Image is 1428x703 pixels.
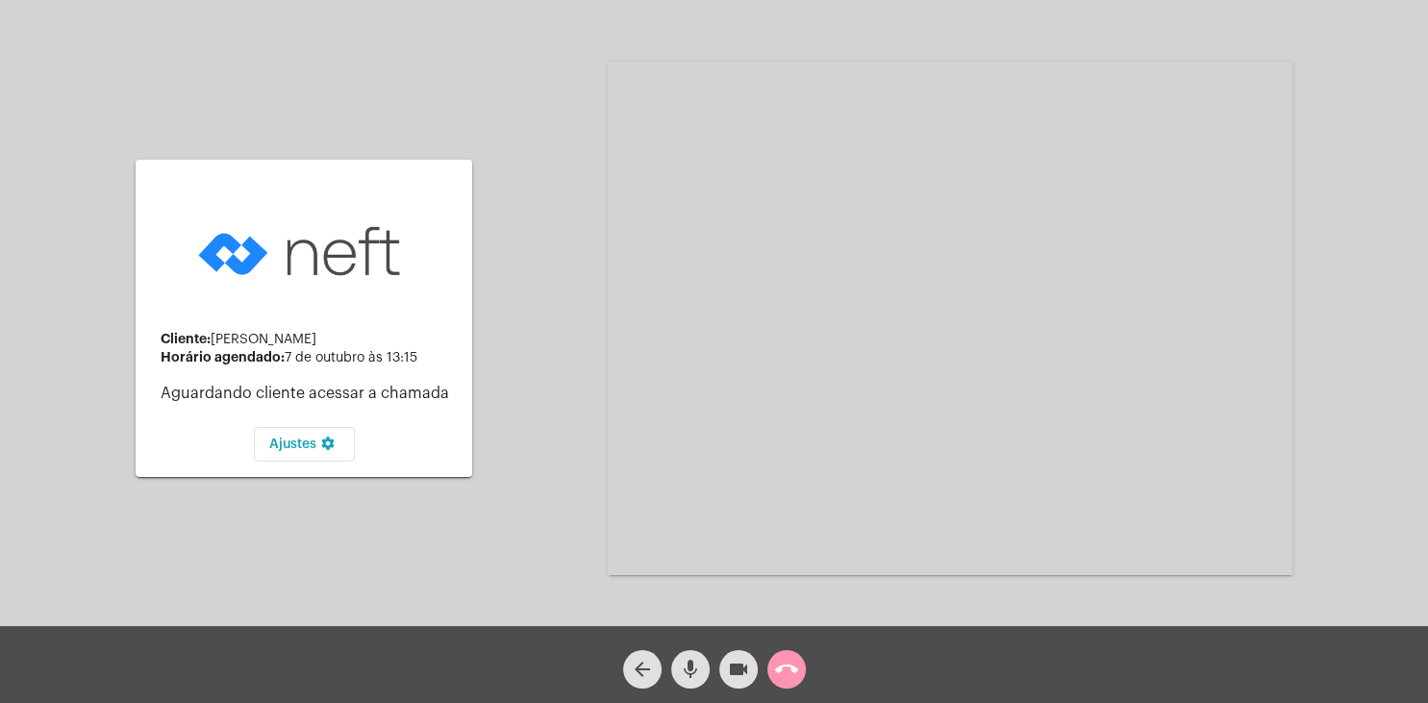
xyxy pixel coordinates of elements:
[161,350,457,365] div: 7 de outubro às 13:15
[193,196,414,307] img: logo-neft-novo-2.png
[161,385,457,402] p: Aguardando cliente acessar a chamada
[161,350,285,364] strong: Horário agendado:
[679,658,702,681] mat-icon: mic
[316,436,339,459] mat-icon: settings
[161,332,457,347] div: [PERSON_NAME]
[254,427,355,462] button: Ajustes
[269,438,339,451] span: Ajustes
[631,658,654,681] mat-icon: arrow_back
[727,658,750,681] mat-icon: videocam
[161,332,211,345] strong: Cliente:
[775,658,798,681] mat-icon: call_end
